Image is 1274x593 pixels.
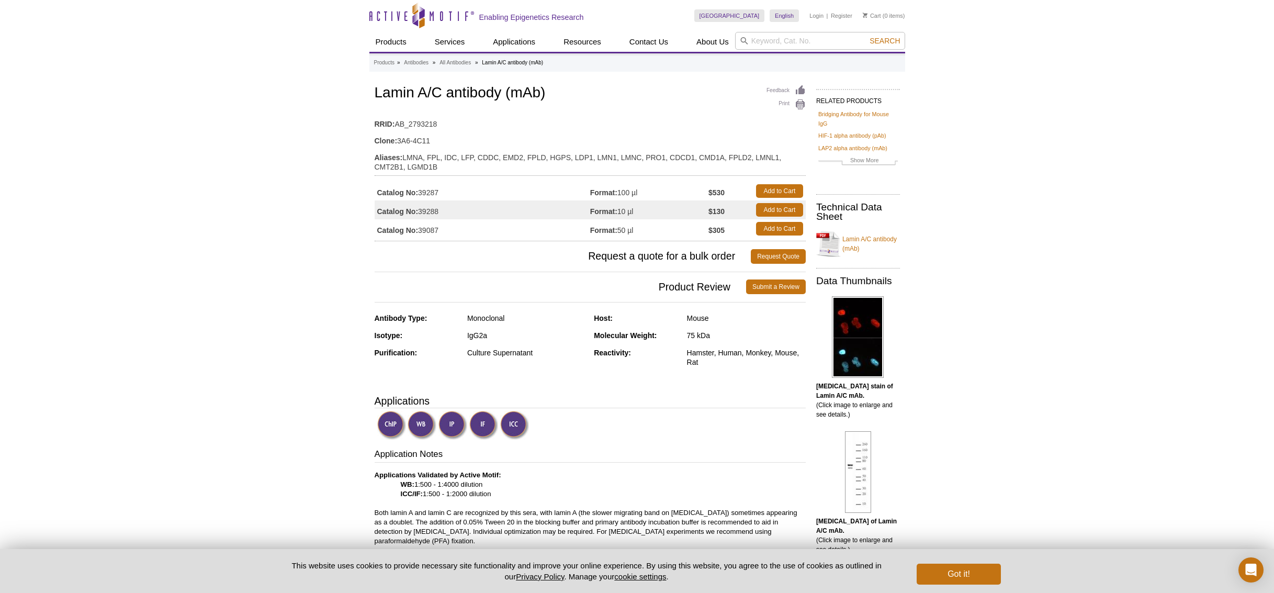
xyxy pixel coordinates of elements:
[845,431,871,513] img: Lamin A/C antibody (mAb) tested by Western blot.
[377,207,419,216] strong: Catalog No:
[375,182,590,200] td: 39287
[816,228,900,260] a: Lamin A/C antibody (mAb)
[708,207,725,216] strong: $130
[818,109,898,128] a: Bridging Antibody for Mouse IgG
[816,518,897,534] b: [MEDICAL_DATA] of Lamin A/C mAb.
[375,249,751,264] span: Request a quote for a bulk order
[375,331,403,340] strong: Isotype:
[375,471,501,479] b: Applications Validated by Active Motif:
[687,348,806,367] div: Hamster, Human, Monkey, Mouse, Rat
[375,448,806,463] h3: Application Notes
[590,226,617,235] strong: Format:
[832,296,884,378] img: Lamin A/C antibody (mAb) tested by immunofluorescence.
[397,60,400,65] li: »
[751,249,806,264] a: Request Quote
[590,219,708,238] td: 50 µl
[870,37,900,45] span: Search
[375,471,806,574] p: 1:500 - 1:4000 dilution 1:500 - 1:2000 dilution Both lamin A and lamin C are recognized by this s...
[687,314,806,323] div: Mouse
[827,9,828,22] li: |
[487,32,542,52] a: Applications
[375,130,806,147] td: 3A6-4C11
[404,58,429,68] a: Antibodies
[439,58,471,68] a: All Antibodies
[590,182,708,200] td: 100 µl
[375,113,806,130] td: AB_2793218
[818,143,887,153] a: LAP2 alpha antibody (mAb)
[375,200,590,219] td: 39288
[375,393,806,409] h3: Applications
[408,411,436,440] img: Western Blot Validated
[690,32,735,52] a: About Us
[816,276,900,286] h2: Data Thumbnails
[863,13,867,18] img: Your Cart
[375,314,427,322] strong: Antibody Type:
[816,517,900,554] p: (Click image to enlarge and see details.)
[590,188,617,197] strong: Format:
[687,331,806,340] div: 75 kDa
[467,331,586,340] div: IgG2a
[467,314,586,323] div: Monoclonal
[482,60,543,65] li: Lamin A/C antibody (mAb)
[467,348,586,357] div: Culture Supernatant
[818,131,886,140] a: HIF-1 alpha antibody (pAb)
[377,226,419,235] strong: Catalog No:
[369,32,413,52] a: Products
[708,226,725,235] strong: $305
[500,411,529,440] img: Immunocytochemistry Validated
[756,184,803,198] a: Add to Cart
[375,147,806,173] td: LMNA, FPL, IDC, LFP, CDDC, EMD2, FPLD, HGPS, LDP1, LMN1, LMNC, PRO1, CDCD1, CMD1A, FPLD2, LMNL1, ...
[377,188,419,197] strong: Catalog No:
[557,32,607,52] a: Resources
[816,89,900,108] h2: RELATED PRODUCTS
[590,207,617,216] strong: Format:
[694,9,765,22] a: [GEOGRAPHIC_DATA]
[816,382,900,419] p: (Click image to enlarge and see details.)
[594,331,657,340] strong: Molecular Weight:
[375,136,398,146] strong: Clone:
[863,12,881,19] a: Cart
[708,188,725,197] strong: $530
[816,203,900,221] h2: Technical Data Sheet
[831,12,852,19] a: Register
[375,85,806,103] h1: Lamin A/C antibody (mAb)
[816,383,893,399] b: [MEDICAL_DATA] stain of Lamin A/C mAb.
[433,60,436,65] li: »
[735,32,905,50] input: Keyword, Cat. No.
[866,36,903,46] button: Search
[594,314,613,322] strong: Host:
[516,572,564,581] a: Privacy Policy
[401,490,423,498] strong: ICC/IF:
[756,203,803,217] a: Add to Cart
[818,155,898,167] a: Show More
[438,411,467,440] img: Immunoprecipitation Validated
[594,349,631,357] strong: Reactivity:
[375,349,418,357] strong: Purification:
[746,279,806,294] a: Submit a Review
[274,560,900,582] p: This website uses cookies to provide necessary site functionality and improve your online experie...
[614,572,666,581] button: cookie settings
[375,279,746,294] span: Product Review
[401,480,414,488] strong: WB:
[475,60,478,65] li: »
[766,99,806,110] a: Print
[374,58,394,68] a: Products
[429,32,471,52] a: Services
[375,153,403,162] strong: Aliases:
[479,13,584,22] h2: Enabling Epigenetics Research
[809,12,824,19] a: Login
[756,222,803,236] a: Add to Cart
[1238,557,1264,583] div: Open Intercom Messenger
[377,411,406,440] img: ChIP Validated
[590,200,708,219] td: 10 µl
[469,411,498,440] img: Immunofluorescence Validated
[770,9,799,22] a: English
[863,9,905,22] li: (0 items)
[623,32,674,52] a: Contact Us
[375,119,395,129] strong: RRID:
[917,564,1000,585] button: Got it!
[375,219,590,238] td: 39087
[766,85,806,96] a: Feedback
